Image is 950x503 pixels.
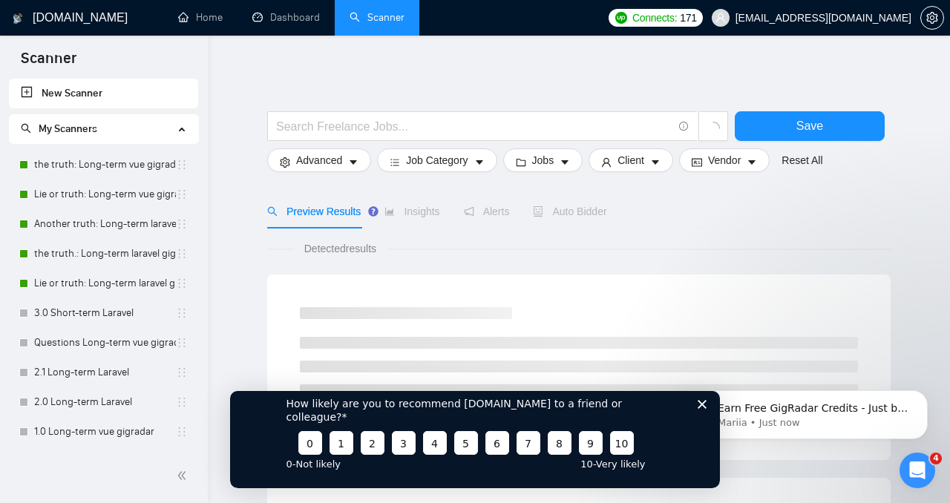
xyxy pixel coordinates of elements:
[276,117,672,136] input: Search Freelance Jobs...
[377,148,497,172] button: barsJob Categorycaret-down
[384,206,395,217] span: area-chart
[350,11,404,24] a: searchScanner
[617,152,644,168] span: Client
[406,152,468,168] span: Job Category
[280,157,290,168] span: setting
[464,206,510,217] span: Alerts
[900,453,935,488] iframe: Intercom live chat
[367,205,380,218] div: Tooltip anchor
[9,180,198,209] li: Lie or truth: Long-term vue gigradar
[735,111,885,141] button: Save
[782,152,822,168] a: Reset All
[533,206,606,217] span: Auto Bidder
[267,148,371,172] button: settingAdvancedcaret-down
[176,337,188,349] span: holder
[679,122,689,131] span: info-circle
[9,209,198,239] li: Another truth: Long-term laravel gigradar
[252,11,320,24] a: dashboardDashboard
[178,11,223,24] a: homeHome
[9,239,198,269] li: the truth.: Long-term laravel gigradar
[34,180,176,209] a: Lie or truth: Long-term vue gigradar
[176,366,188,378] span: holder
[21,79,186,108] a: New Scanner
[747,157,757,168] span: caret-down
[34,387,176,417] a: 2.0 Long-term Laravel
[348,157,358,168] span: caret-down
[21,123,31,134] span: search
[176,159,188,171] span: holder
[653,359,950,463] iframe: Intercom notifications message
[9,358,198,387] li: 2.1 Long-term Laravel
[9,269,198,298] li: Lie or truth: Long-term laravel gigradar
[176,277,188,289] span: holder
[13,7,23,30] img: logo
[9,298,198,328] li: 3.0 Short-term Laravel
[176,426,188,438] span: holder
[21,122,97,135] span: My Scanners
[715,13,726,23] span: user
[692,157,702,168] span: idcard
[707,122,720,135] span: loading
[34,269,176,298] a: Lie or truth: Long-term laravel gigradar
[177,468,191,483] span: double-left
[464,206,474,217] span: notification
[267,206,278,217] span: search
[9,150,198,180] li: the truth: Long-term vue gigradar
[230,391,720,488] iframe: Survey from GigRadar.io
[176,248,188,260] span: holder
[796,116,823,135] span: Save
[503,148,583,172] button: folderJobscaret-down
[294,240,387,257] span: Detected results
[615,12,627,24] img: upwork-logo.png
[9,447,198,476] li: 4.0 Short-term vue gigradar
[34,239,176,269] a: the truth.: Long-term laravel gigradar
[34,358,176,387] a: 2.1 Long-term Laravel
[34,209,176,239] a: Another truth: Long-term laravel gigradar
[9,328,198,358] li: Questions Long-term vue gigradar
[930,453,942,464] span: 4
[920,6,944,30] button: setting
[176,396,188,408] span: holder
[589,148,673,172] button: userClientcaret-down
[176,188,188,200] span: holder
[296,152,342,168] span: Advanced
[920,12,944,24] a: setting
[632,10,677,26] span: Connects:
[532,152,554,168] span: Jobs
[708,152,741,168] span: Vendor
[176,307,188,319] span: holder
[267,206,361,217] span: Preview Results
[34,417,176,447] a: 1.0 Long-term vue gigradar
[390,157,400,168] span: bars
[34,328,176,358] a: Questions Long-term vue gigradar
[34,150,176,180] a: the truth: Long-term vue gigradar
[650,157,661,168] span: caret-down
[601,157,612,168] span: user
[533,206,543,217] span: robot
[9,79,198,108] li: New Scanner
[9,417,198,447] li: 1.0 Long-term vue gigradar
[384,206,439,217] span: Insights
[921,12,943,24] span: setting
[176,218,188,230] span: holder
[9,387,198,417] li: 2.0 Long-term Laravel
